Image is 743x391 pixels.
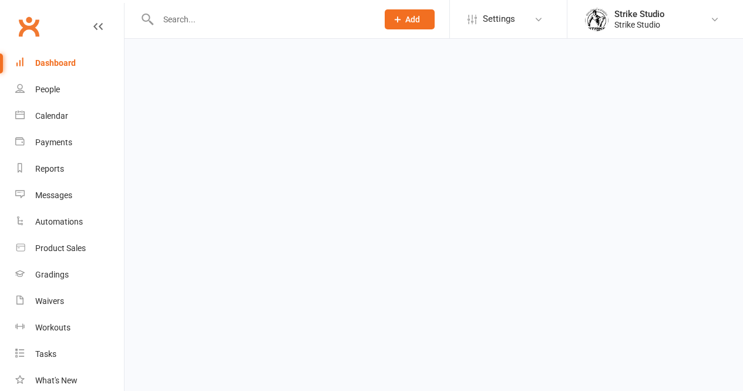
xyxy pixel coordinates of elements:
[614,9,665,19] div: Strike Studio
[35,111,68,121] div: Calendar
[35,58,76,68] div: Dashboard
[35,349,56,359] div: Tasks
[15,262,124,288] a: Gradings
[15,182,124,209] a: Messages
[15,209,124,235] a: Automations
[15,341,124,367] a: Tasks
[35,85,60,94] div: People
[35,191,72,200] div: Messages
[35,270,69,279] div: Gradings
[585,8,608,31] img: thumb_image1723780799.png
[35,217,83,226] div: Automations
[405,15,420,24] span: Add
[614,19,665,30] div: Strike Studio
[35,296,64,306] div: Waivers
[15,76,124,103] a: People
[15,129,124,156] a: Payments
[35,376,78,385] div: What's New
[15,235,124,262] a: Product Sales
[15,288,124,315] a: Waivers
[35,164,64,173] div: Reports
[385,9,435,29] button: Add
[15,50,124,76] a: Dashboard
[154,11,370,28] input: Search...
[15,103,124,129] a: Calendar
[483,6,515,32] span: Settings
[35,243,86,253] div: Product Sales
[14,12,43,41] a: Clubworx
[35,323,70,332] div: Workouts
[15,156,124,182] a: Reports
[35,138,72,147] div: Payments
[15,315,124,341] a: Workouts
